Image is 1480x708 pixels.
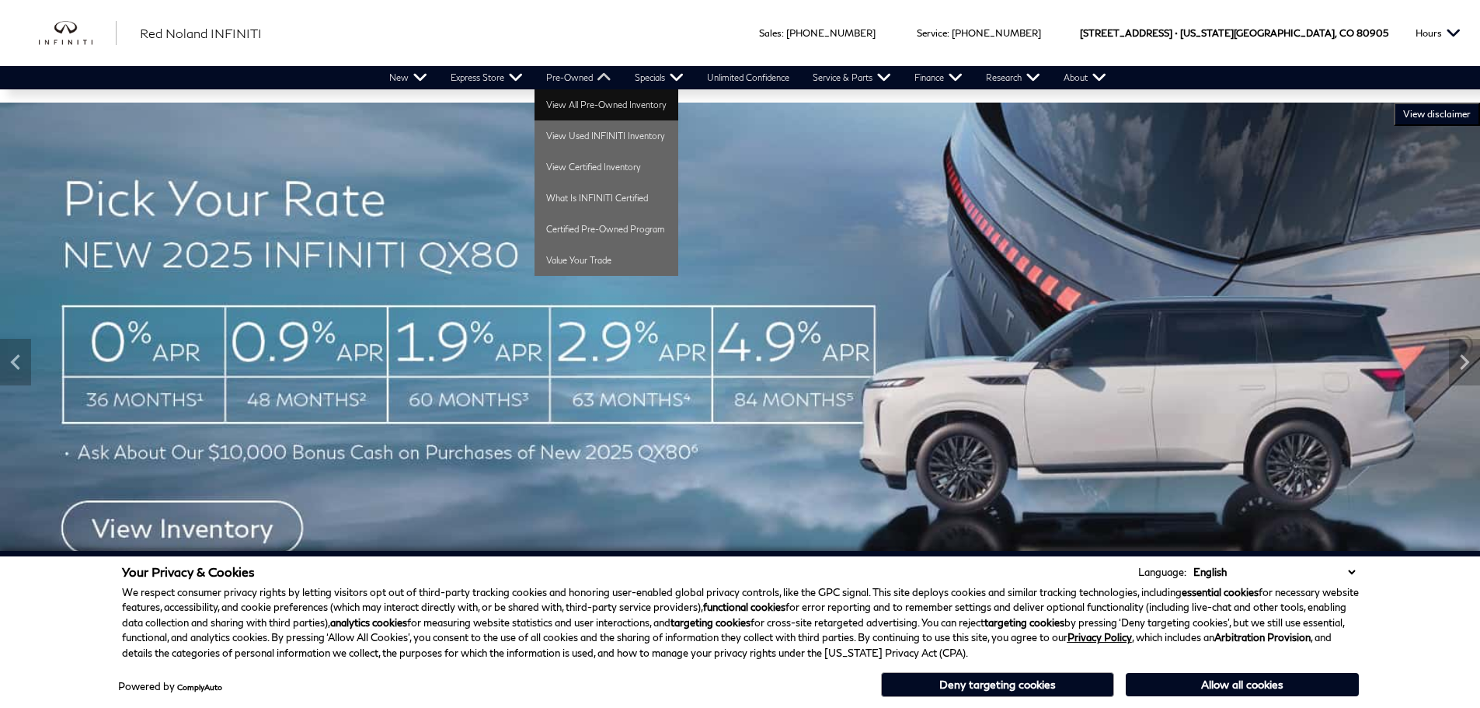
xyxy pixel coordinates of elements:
[1182,586,1259,598] strong: essential cookies
[122,564,255,579] span: Your Privacy & Cookies
[535,89,678,120] a: View All Pre-Owned Inventory
[39,21,117,46] a: infiniti
[378,66,1118,89] nav: Main Navigation
[140,26,262,40] span: Red Noland INFINITI
[903,66,974,89] a: Finance
[782,27,784,39] span: :
[39,21,117,46] img: INFINITI
[1052,66,1118,89] a: About
[1403,108,1471,120] span: VIEW DISCLAIMER
[1449,339,1480,385] div: Next
[952,27,1041,39] a: [PHONE_NUMBER]
[759,27,782,39] span: Sales
[535,120,678,152] a: View Used INFINITI Inventory
[801,66,903,89] a: Service & Parts
[140,24,262,43] a: Red Noland INFINITI
[947,27,949,39] span: :
[177,682,222,692] a: ComplyAuto
[535,214,678,245] a: Certified Pre-Owned Program
[330,616,407,629] strong: analytics cookies
[535,152,678,183] a: View Certified Inventory
[984,616,1064,629] strong: targeting cookies
[974,66,1052,89] a: Research
[439,66,535,89] a: Express Store
[122,585,1359,661] p: We respect consumer privacy rights by letting visitors opt out of third-party tracking cookies an...
[1067,631,1132,643] a: Privacy Policy
[670,616,750,629] strong: targeting cookies
[703,601,785,613] strong: functional cookies
[786,27,876,39] a: [PHONE_NUMBER]
[535,66,623,89] a: Pre-Owned
[1138,567,1186,577] div: Language:
[535,245,678,276] a: Value Your Trade
[535,183,678,214] a: What Is INFINITI Certified
[1126,673,1359,696] button: Allow all cookies
[378,66,439,89] a: New
[1214,631,1311,643] strong: Arbitration Provision
[695,66,801,89] a: Unlimited Confidence
[1189,564,1359,580] select: Language Select
[881,672,1114,697] button: Deny targeting cookies
[118,682,222,692] div: Powered by
[1080,27,1388,39] a: [STREET_ADDRESS] • [US_STATE][GEOGRAPHIC_DATA], CO 80905
[623,66,695,89] a: Specials
[917,27,947,39] span: Service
